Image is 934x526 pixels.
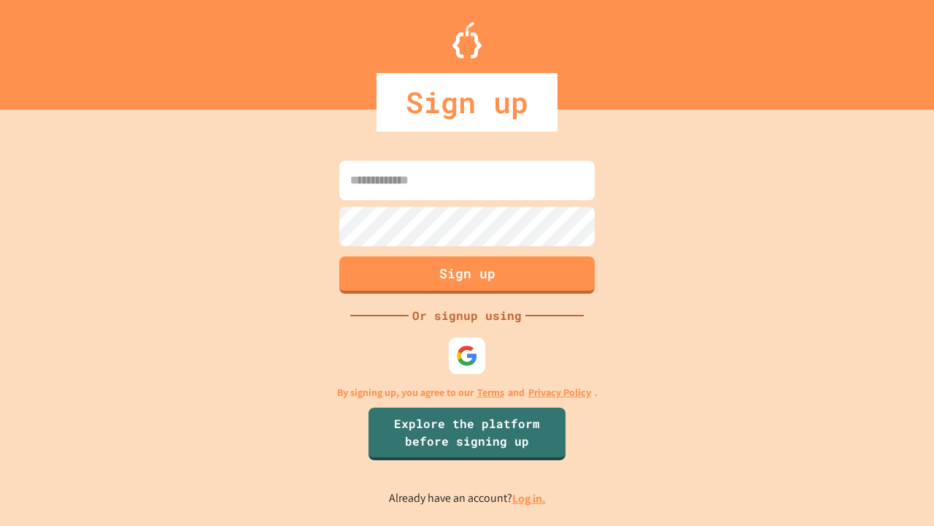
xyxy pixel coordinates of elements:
[512,491,546,506] a: Log in.
[377,73,557,131] div: Sign up
[528,385,591,400] a: Privacy Policy
[409,307,525,324] div: Or signup using
[368,408,566,460] a: Explore the platform before signing up
[337,385,598,400] p: By signing up, you agree to our and .
[389,489,546,508] p: Already have an account?
[456,345,478,367] img: google-icon.svg
[452,22,482,58] img: Logo.svg
[477,385,504,400] a: Terms
[339,256,595,294] button: Sign up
